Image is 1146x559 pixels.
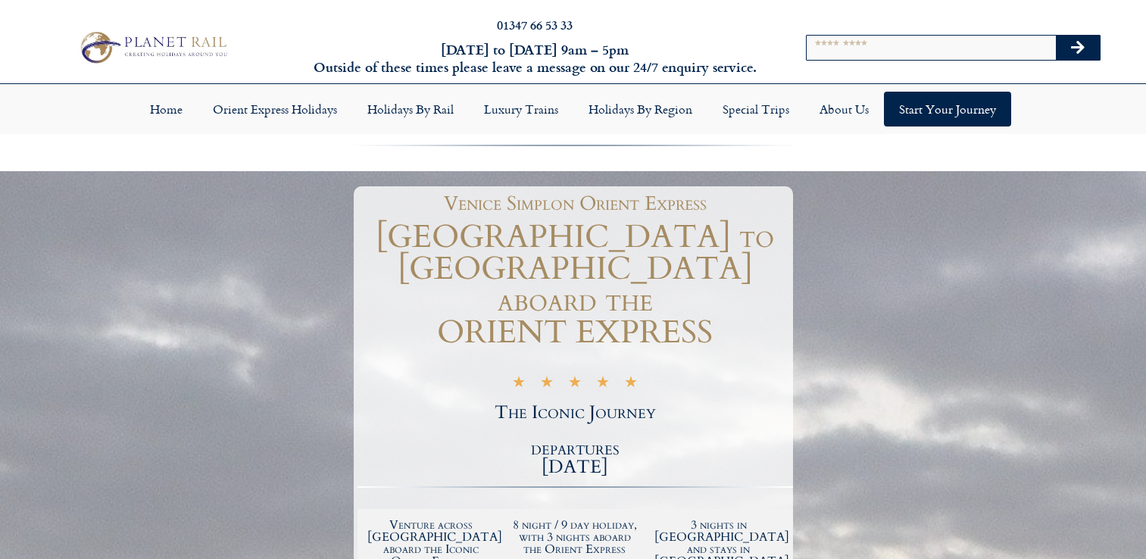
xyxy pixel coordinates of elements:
[512,376,526,393] i: ★
[8,92,1138,126] nav: Menu
[804,92,884,126] a: About Us
[352,92,469,126] a: Holidays by Rail
[573,92,707,126] a: Holidays by Region
[624,376,638,393] i: ★
[596,376,610,393] i: ★
[884,92,1011,126] a: Start your Journey
[469,92,573,126] a: Luxury Trains
[358,404,793,476] h2: The Iconic Journey departures [DATE]
[365,194,785,214] h1: Venice Simplon Orient Express
[74,28,231,67] img: Planet Rail Train Holidays Logo
[540,376,554,393] i: ★
[135,92,198,126] a: Home
[512,373,638,393] div: 5/5
[511,519,639,555] h2: 8 night / 9 day holiday, with 3 nights aboard the Orient Express
[358,221,793,348] h1: [GEOGRAPHIC_DATA] to [GEOGRAPHIC_DATA] aboard the ORIENT EXPRESS
[309,41,760,77] h6: [DATE] to [DATE] 9am – 5pm Outside of these times please leave a message on our 24/7 enquiry serv...
[198,92,352,126] a: Orient Express Holidays
[568,376,582,393] i: ★
[497,16,573,33] a: 01347 66 53 33
[1056,36,1100,60] button: Search
[707,92,804,126] a: Special Trips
